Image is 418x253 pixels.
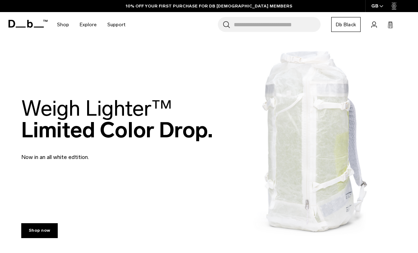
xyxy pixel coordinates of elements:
a: Db Black [331,17,361,32]
a: Explore [80,12,97,37]
a: 10% OFF YOUR FIRST PURCHASE FOR DB [DEMOGRAPHIC_DATA] MEMBERS [126,3,292,9]
span: Weigh Lighter™ [21,95,172,121]
nav: Main Navigation [52,12,131,37]
a: Shop [57,12,69,37]
a: Support [107,12,125,37]
a: Shop now [21,223,58,238]
h2: Limited Color Drop. [21,98,213,141]
p: Now in an all white edtition. [21,144,191,161]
